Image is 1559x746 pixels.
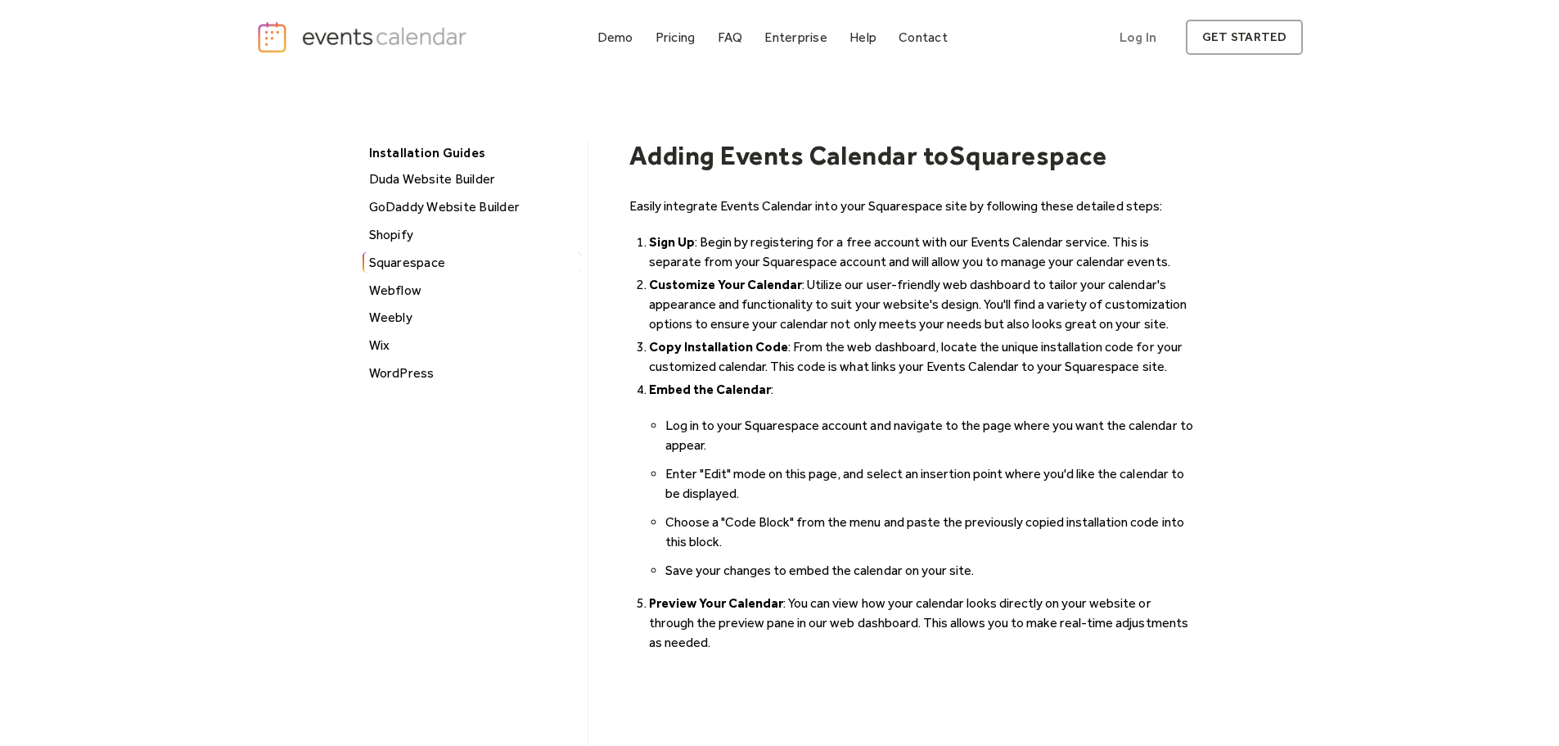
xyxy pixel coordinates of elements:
div: Webflow [364,280,581,301]
a: Log In [1103,20,1173,55]
div: Squarespace [364,252,581,274]
div: Duda Website Builder [364,169,581,190]
a: WordPress [363,363,581,384]
a: Wix [363,335,581,356]
strong: Copy Installation Code [649,339,788,355]
li: : Utilize our user-friendly web dashboard to tailor your calendar's appearance and functionality ... [649,275,1199,334]
li: : You can view how your calendar looks directly on your website or through the preview pane in ou... [649,594,1199,653]
strong: Sign Up [649,234,695,250]
a: GoDaddy Website Builder [363,197,581,218]
div: FAQ [718,33,743,42]
div: Shopify [364,224,581,246]
li: : [649,380,1199,581]
strong: Customize Your Calendar [649,277,802,292]
a: Weebly [363,307,581,328]
a: Demo [591,26,640,48]
a: Help [843,26,883,48]
p: ‍ [629,666,1199,685]
li: Enter "Edit" mode on this page, and select an insertion point where you'd like the calendar to be... [665,464,1199,504]
li: : Begin by registering for a free account with our Events Calendar service. This is separate from... [649,233,1199,272]
a: Squarespace [363,252,581,274]
a: Duda Website Builder [363,169,581,190]
div: Installation Guides [361,140,579,165]
strong: Embed the Calendar [649,382,771,397]
div: Contact [899,33,948,42]
a: Pricing [649,26,702,48]
div: Weebly [364,307,581,328]
div: Pricing [656,33,696,42]
h1: Squarespace [949,140,1106,171]
a: home [256,20,472,54]
a: Contact [892,26,954,48]
li: Save your changes to embed the calendar on your site. [665,561,1199,581]
li: Choose a "Code Block" from the menu and paste the previously copied installation code into this b... [665,513,1199,552]
div: Demo [597,33,633,42]
a: Shopify [363,224,581,246]
a: Enterprise [758,26,833,48]
li: Log in to your Squarespace account and navigate to the page where you want the calendar to appear. [665,416,1199,455]
a: get started [1186,20,1303,55]
p: Easily integrate Events Calendar into your Squarespace site by following these detailed steps: [629,197,1199,216]
div: WordPress [364,363,581,384]
h1: Adding Events Calendar to [629,140,949,171]
a: FAQ [711,26,750,48]
li: : From the web dashboard, locate the unique installation code for your customized calendar. This ... [649,337,1199,377]
div: Wix [364,335,581,356]
div: Help [849,33,876,42]
div: Enterprise [764,33,827,42]
a: Webflow [363,280,581,301]
div: GoDaddy Website Builder [364,197,581,218]
strong: Preview Your Calendar [649,595,783,611]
